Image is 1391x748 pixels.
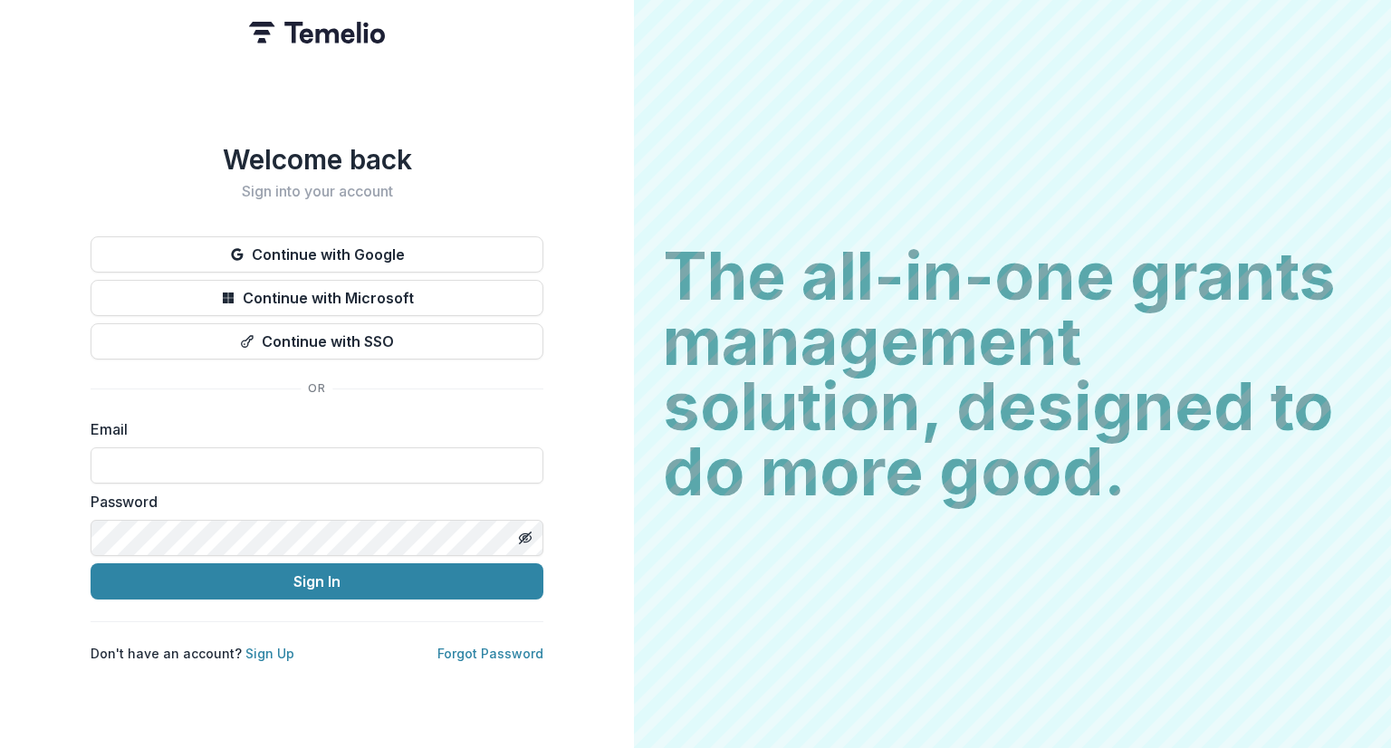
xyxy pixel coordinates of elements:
img: Temelio [249,22,385,43]
h1: Welcome back [91,143,543,176]
a: Sign Up [245,646,294,661]
button: Sign In [91,563,543,599]
h2: Sign into your account [91,183,543,200]
button: Continue with SSO [91,323,543,360]
a: Forgot Password [437,646,543,661]
button: Continue with Google [91,236,543,273]
p: Don't have an account? [91,644,294,663]
label: Password [91,491,532,513]
button: Toggle password visibility [511,523,540,552]
label: Email [91,418,532,440]
button: Continue with Microsoft [91,280,543,316]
